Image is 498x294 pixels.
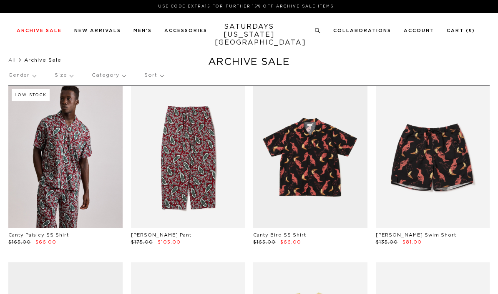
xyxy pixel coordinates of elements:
[164,28,207,33] a: Accessories
[333,28,391,33] a: Collaborations
[447,28,475,33] a: Cart (5)
[376,240,398,244] span: $135.00
[402,240,422,244] span: $81.00
[55,66,73,85] p: Size
[253,240,276,244] span: $165.00
[469,29,472,33] small: 5
[8,57,16,62] a: All
[144,66,163,85] p: Sort
[133,28,152,33] a: Men's
[131,233,191,237] a: [PERSON_NAME] Pant
[253,233,306,237] a: Canty Bird SS Shirt
[376,233,456,237] a: [PERSON_NAME] Swim Short
[17,28,62,33] a: Archive Sale
[35,240,56,244] span: $66.00
[74,28,121,33] a: New Arrivals
[92,66,126,85] p: Category
[24,57,61,62] span: Archive Sale
[131,240,153,244] span: $175.00
[215,23,284,47] a: SATURDAYS[US_STATE][GEOGRAPHIC_DATA]
[158,240,181,244] span: $105.00
[12,89,50,101] div: Low Stock
[8,240,31,244] span: $165.00
[8,66,36,85] p: Gender
[280,240,301,244] span: $66.00
[8,233,69,237] a: Canty Paisley SS Shirt
[404,28,434,33] a: Account
[20,3,472,10] p: Use Code EXTRA15 for Further 15% Off Archive Sale Items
